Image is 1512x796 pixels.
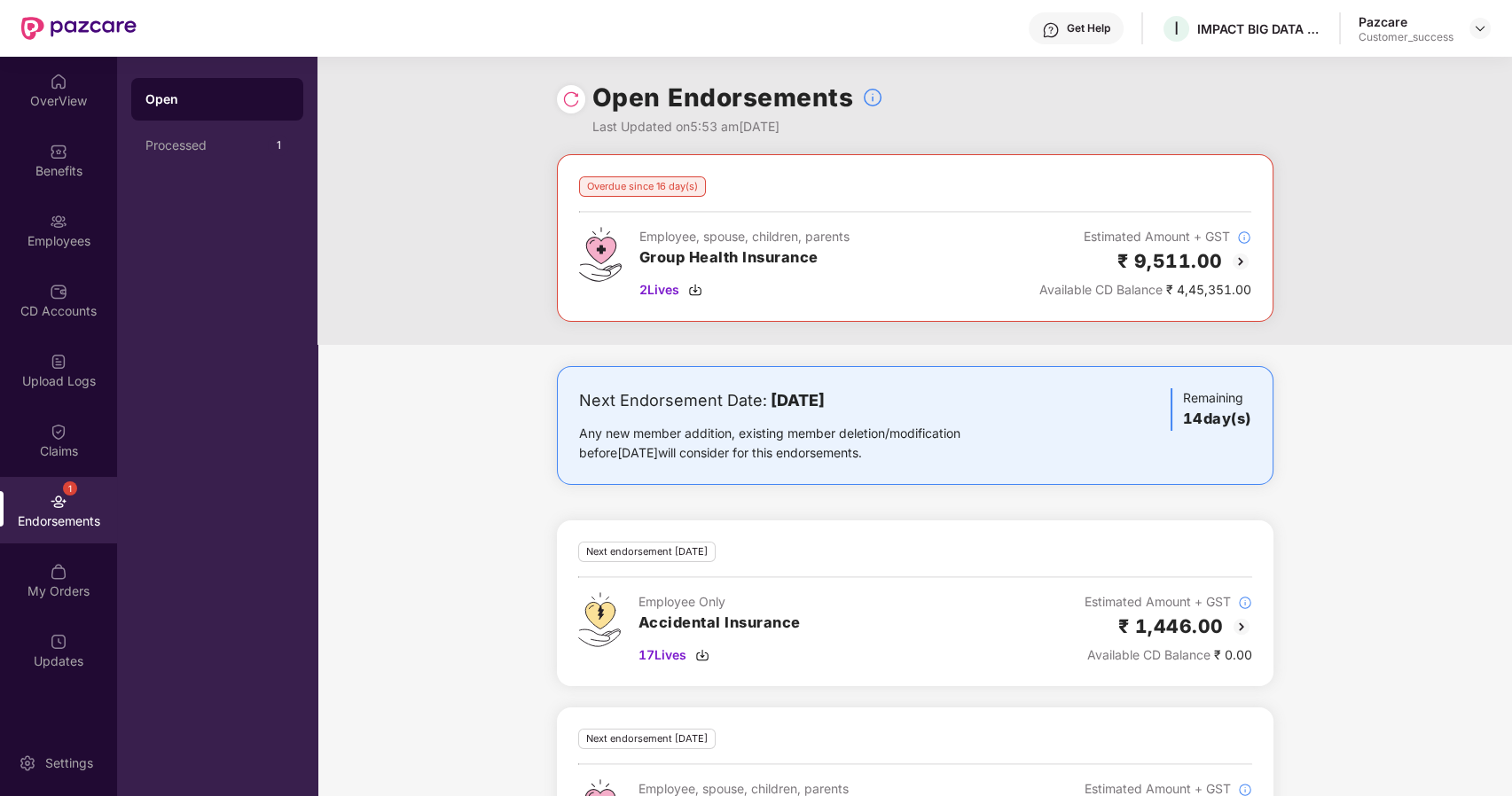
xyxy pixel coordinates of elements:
img: svg+xml;base64,PHN2ZyBpZD0iQmVuZWZpdHMiIHhtbG5zPSJodHRwOi8vd3d3LnczLm9yZy8yMDAwL3N2ZyIgd2lkdGg9Ij... [50,143,67,160]
div: Customer_success [1359,30,1453,44]
div: Next Endorsement Date: [579,388,1016,413]
img: svg+xml;base64,PHN2ZyBpZD0iSW5mb18tXzMyeDMyIiBkYXRhLW5hbWU9IkluZm8gLSAzMngzMiIgeG1sbnM9Imh0dHA6Ly... [862,87,883,108]
div: Settings [40,754,98,772]
b: [DATE] [771,391,825,410]
span: Available CD Balance [1087,647,1210,662]
div: ₹ 4,45,351.00 [1039,280,1251,300]
div: ₹ 0.00 [1085,645,1252,665]
div: Remaining [1171,388,1251,431]
div: Open [145,90,289,108]
img: svg+xml;base64,PHN2ZyBpZD0iSGVscC0zMngzMiIgeG1sbnM9Imh0dHA6Ly93d3cudzMub3JnLzIwMDAvc3ZnIiB3aWR0aD... [1042,21,1060,39]
div: Any new member addition, existing member deletion/modification before [DATE] will consider for th... [579,424,1016,463]
h3: Accidental Insurance [638,612,801,635]
div: IMPACT BIG DATA ANALYSIS PRIVATE LIMITED [1197,20,1321,37]
div: Get Help [1067,21,1110,35]
div: Next endorsement [DATE] [578,729,716,749]
img: New Pazcare Logo [21,17,137,40]
img: svg+xml;base64,PHN2ZyBpZD0iVXBsb2FkX0xvZ3MiIGRhdGEtbmFtZT0iVXBsb2FkIExvZ3MiIHhtbG5zPSJodHRwOi8vd3... [50,353,67,371]
div: Next endorsement [DATE] [578,542,716,562]
h3: Group Health Insurance [639,246,850,269]
div: Estimated Amount + GST [1085,592,1252,612]
div: Employee Only [638,592,801,612]
span: Available CD Balance [1039,282,1163,297]
img: svg+xml;base64,PHN2ZyBpZD0iSW5mb18tXzMyeDMyIiBkYXRhLW5hbWU9IkluZm8gLSAzMngzMiIgeG1sbnM9Imh0dHA6Ly... [1238,596,1252,610]
h3: 14 day(s) [1183,408,1251,431]
div: Processed [145,138,268,152]
div: Overdue since 16 day(s) [579,176,706,197]
img: svg+xml;base64,PHN2ZyB4bWxucz0iaHR0cDovL3d3dy53My5vcmcvMjAwMC9zdmciIHdpZHRoPSI0Ny43MTQiIGhlaWdodD... [579,227,622,282]
img: svg+xml;base64,PHN2ZyBpZD0iTXlfT3JkZXJzIiBkYXRhLW5hbWU9Ik15IE9yZGVycyIgeG1sbnM9Imh0dHA6Ly93d3cudz... [50,563,67,581]
span: 17 Lives [638,645,686,665]
img: svg+xml;base64,PHN2ZyBpZD0iQ2xhaW0iIHhtbG5zPSJodHRwOi8vd3d3LnczLm9yZy8yMDAwL3N2ZyIgd2lkdGg9IjIwIi... [50,423,67,441]
span: I [1174,18,1179,39]
img: svg+xml;base64,PHN2ZyBpZD0iQ0RfQWNjb3VudHMiIGRhdGEtbmFtZT0iQ0QgQWNjb3VudHMiIHhtbG5zPSJodHRwOi8vd3... [50,283,67,300]
img: svg+xml;base64,PHN2ZyBpZD0iRW5kb3JzZW1lbnRzIiB4bWxucz0iaHR0cDovL3d3dy53My5vcmcvMjAwMC9zdmciIHdpZH... [50,493,67,511]
img: svg+xml;base64,PHN2ZyBpZD0iRW1wbG95ZWVzIiB4bWxucz0iaHR0cDovL3d3dy53My5vcmcvMjAwMC9zdmciIHdpZHRoPS... [50,213,67,230]
div: 1 [63,481,77,496]
img: svg+xml;base64,PHN2ZyBpZD0iQmFjay0yMHgyMCIgeG1sbnM9Imh0dHA6Ly93d3cudzMub3JnLzIwMDAvc3ZnIiB3aWR0aD... [1231,616,1252,637]
h2: ₹ 1,446.00 [1118,612,1224,641]
img: svg+xml;base64,PHN2ZyBpZD0iSW5mb18tXzMyeDMyIiBkYXRhLW5hbWU9IkluZm8gLSAzMngzMiIgeG1sbnM9Imh0dHA6Ly... [1237,230,1251,245]
img: svg+xml;base64,PHN2ZyBpZD0iVXBkYXRlZCIgeG1sbnM9Imh0dHA6Ly93d3cudzMub3JnLzIwMDAvc3ZnIiB3aWR0aD0iMj... [50,633,67,651]
img: svg+xml;base64,PHN2ZyBpZD0iSG9tZSIgeG1sbnM9Imh0dHA6Ly93d3cudzMub3JnLzIwMDAvc3ZnIiB3aWR0aD0iMjAiIG... [50,73,67,90]
h2: ₹ 9,511.00 [1117,246,1223,276]
div: Estimated Amount + GST [1039,227,1251,246]
img: svg+xml;base64,PHN2ZyB4bWxucz0iaHR0cDovL3d3dy53My5vcmcvMjAwMC9zdmciIHdpZHRoPSI0OS4zMjEiIGhlaWdodD... [578,592,621,647]
h1: Open Endorsements [592,78,854,117]
div: Employee, spouse, children, parents [639,227,850,246]
div: Last Updated on 5:53 am[DATE] [592,117,884,137]
img: svg+xml;base64,PHN2ZyBpZD0iRG93bmxvYWQtMzJ4MzIiIHhtbG5zPSJodHRwOi8vd3d3LnczLm9yZy8yMDAwL3N2ZyIgd2... [688,283,702,297]
img: svg+xml;base64,PHN2ZyBpZD0iUmVsb2FkLTMyeDMyIiB4bWxucz0iaHR0cDovL3d3dy53My5vcmcvMjAwMC9zdmciIHdpZH... [562,90,580,108]
img: svg+xml;base64,PHN2ZyBpZD0iRHJvcGRvd24tMzJ4MzIiIHhtbG5zPSJodHRwOi8vd3d3LnczLm9yZy8yMDAwL3N2ZyIgd2... [1473,21,1487,35]
div: Pazcare [1359,13,1453,30]
img: svg+xml;base64,PHN2ZyBpZD0iRG93bmxvYWQtMzJ4MzIiIHhtbG5zPSJodHRwOi8vd3d3LnczLm9yZy8yMDAwL3N2ZyIgd2... [695,648,709,662]
div: 1 [268,135,289,156]
span: 2 Lives [639,280,679,300]
img: svg+xml;base64,PHN2ZyBpZD0iQmFjay0yMHgyMCIgeG1sbnM9Imh0dHA6Ly93d3cudzMub3JnLzIwMDAvc3ZnIiB3aWR0aD... [1230,251,1251,272]
img: svg+xml;base64,PHN2ZyBpZD0iU2V0dGluZy0yMHgyMCIgeG1sbnM9Imh0dHA6Ly93d3cudzMub3JnLzIwMDAvc3ZnIiB3aW... [19,754,36,772]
